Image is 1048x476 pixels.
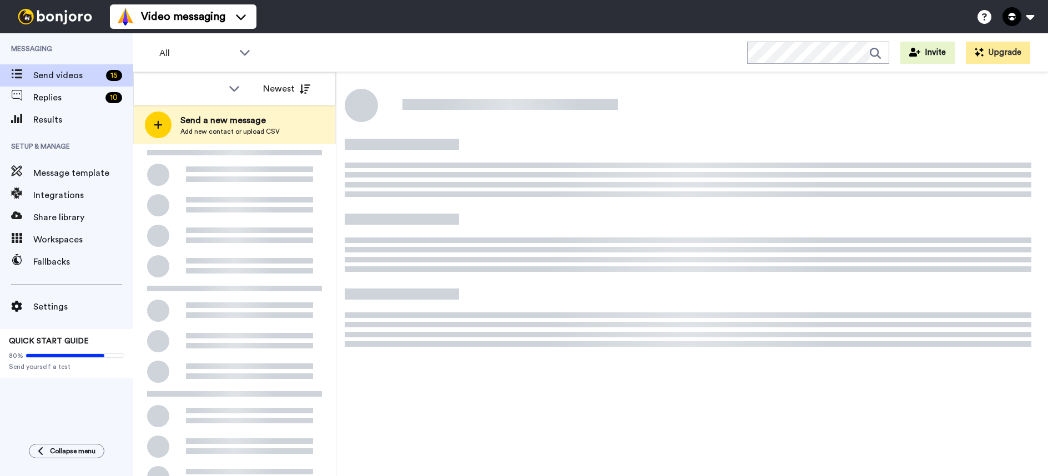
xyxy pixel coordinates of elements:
span: Add new contact or upload CSV [180,127,280,136]
span: Video messaging [141,9,225,24]
span: Workspaces [33,233,133,246]
span: Replies [33,91,101,104]
span: Send videos [33,69,102,82]
span: Fallbacks [33,255,133,269]
span: QUICK START GUIDE [9,337,89,345]
img: bj-logo-header-white.svg [13,9,97,24]
button: Invite [900,42,955,64]
img: vm-color.svg [117,8,134,26]
button: Newest [255,78,319,100]
span: 80% [9,351,23,360]
div: 15 [106,70,122,81]
button: Upgrade [966,42,1030,64]
span: All [159,47,234,60]
div: 10 [105,92,122,103]
span: Send yourself a test [9,362,124,371]
span: Settings [33,300,133,313]
span: Collapse menu [50,447,95,455]
span: Integrations [33,189,133,202]
span: Results [33,113,133,126]
button: Collapse menu [29,444,104,458]
span: Share library [33,211,133,224]
span: Message template [33,166,133,180]
span: Send a new message [180,114,280,127]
